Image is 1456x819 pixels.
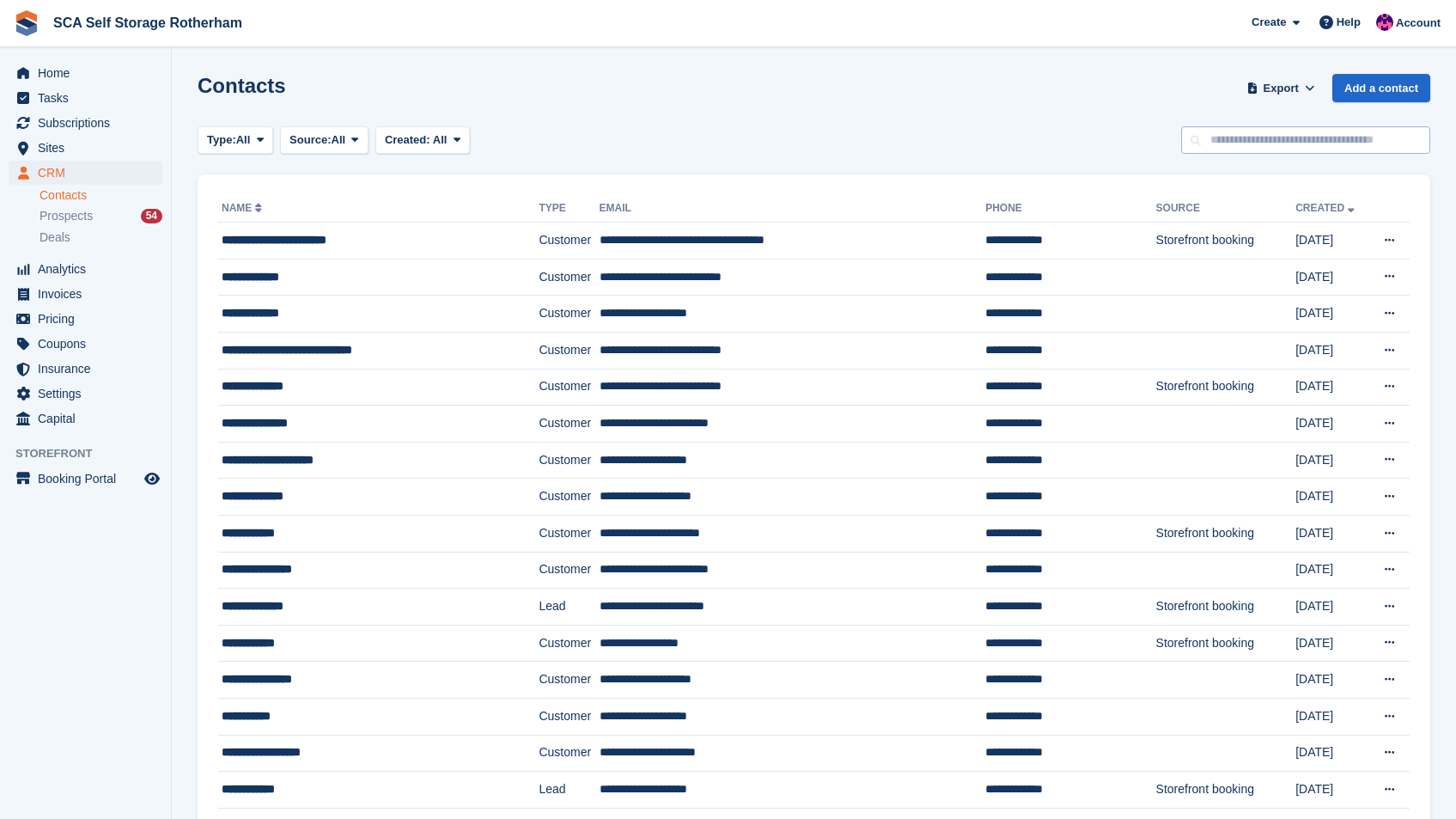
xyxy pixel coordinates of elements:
[1264,80,1299,97] span: Export
[1337,14,1361,31] span: Help
[38,282,141,306] span: Invoices
[1295,296,1368,333] td: [DATE]
[1295,202,1358,214] a: Created
[38,382,141,406] span: Settings
[1295,223,1368,260] td: [DATE]
[1295,662,1368,699] td: [DATE]
[40,208,93,224] span: Prospects
[1295,332,1368,369] td: [DATE]
[1295,442,1368,479] td: [DATE]
[600,195,986,223] th: Email
[15,445,171,462] span: Storefront
[9,161,162,185] a: menu
[38,136,141,160] span: Sites
[539,223,599,260] td: Customer
[38,161,141,185] span: CRM
[9,406,162,431] a: menu
[141,209,162,223] div: 54
[9,382,162,406] a: menu
[539,552,599,589] td: Customer
[1156,369,1296,406] td: Storefront booking
[9,86,162,110] a: menu
[1295,772,1368,809] td: [DATE]
[38,406,141,431] span: Capital
[38,467,141,491] span: Booking Portal
[539,515,599,552] td: Customer
[539,406,599,443] td: Customer
[207,131,236,149] span: Type:
[1295,479,1368,516] td: [DATE]
[539,662,599,699] td: Customer
[539,442,599,479] td: Customer
[539,296,599,333] td: Customer
[1376,14,1393,31] img: Sam Chapman
[1295,589,1368,626] td: [DATE]
[9,332,162,356] a: menu
[1396,15,1441,32] span: Account
[9,307,162,331] a: menu
[236,131,251,149] span: All
[46,9,249,37] a: SCA Self Storage Rotherham
[198,126,273,155] button: Type: All
[539,195,599,223] th: Type
[375,126,470,155] button: Created: All
[1295,369,1368,406] td: [DATE]
[539,369,599,406] td: Customer
[38,111,141,135] span: Subscriptions
[198,74,286,97] h1: Contacts
[40,229,162,247] a: Deals
[9,136,162,160] a: menu
[289,131,331,149] span: Source:
[1243,74,1319,102] button: Export
[38,307,141,331] span: Pricing
[1156,223,1296,260] td: Storefront booking
[1295,259,1368,296] td: [DATE]
[539,589,599,626] td: Lead
[1252,14,1286,31] span: Create
[9,111,162,135] a: menu
[1295,515,1368,552] td: [DATE]
[38,357,141,381] span: Insurance
[1332,74,1430,102] a: Add a contact
[40,229,70,246] span: Deals
[1156,589,1296,626] td: Storefront booking
[9,61,162,85] a: menu
[539,772,599,809] td: Lead
[539,735,599,772] td: Customer
[539,625,599,662] td: Customer
[38,332,141,356] span: Coupons
[539,698,599,735] td: Customer
[433,133,448,146] span: All
[539,479,599,516] td: Customer
[985,195,1155,223] th: Phone
[38,86,141,110] span: Tasks
[1156,515,1296,552] td: Storefront booking
[1156,195,1296,223] th: Source
[1156,625,1296,662] td: Storefront booking
[40,187,162,204] a: Contacts
[1295,698,1368,735] td: [DATE]
[38,257,141,281] span: Analytics
[38,61,141,85] span: Home
[142,468,162,489] a: Preview store
[9,282,162,306] a: menu
[280,126,369,155] button: Source: All
[9,357,162,381] a: menu
[1156,772,1296,809] td: Storefront booking
[222,202,265,214] a: Name
[14,10,40,36] img: stora-icon-8386f47178a22dfd0bd8f6a31ec36ba5ce8667c1dd55bd0f319d3a0aa187defe.svg
[1295,625,1368,662] td: [DATE]
[40,207,162,225] a: Prospects 54
[385,133,430,146] span: Created:
[1295,406,1368,443] td: [DATE]
[1295,735,1368,772] td: [DATE]
[539,259,599,296] td: Customer
[9,467,162,491] a: menu
[539,332,599,369] td: Customer
[332,131,346,149] span: All
[9,257,162,281] a: menu
[1295,552,1368,589] td: [DATE]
